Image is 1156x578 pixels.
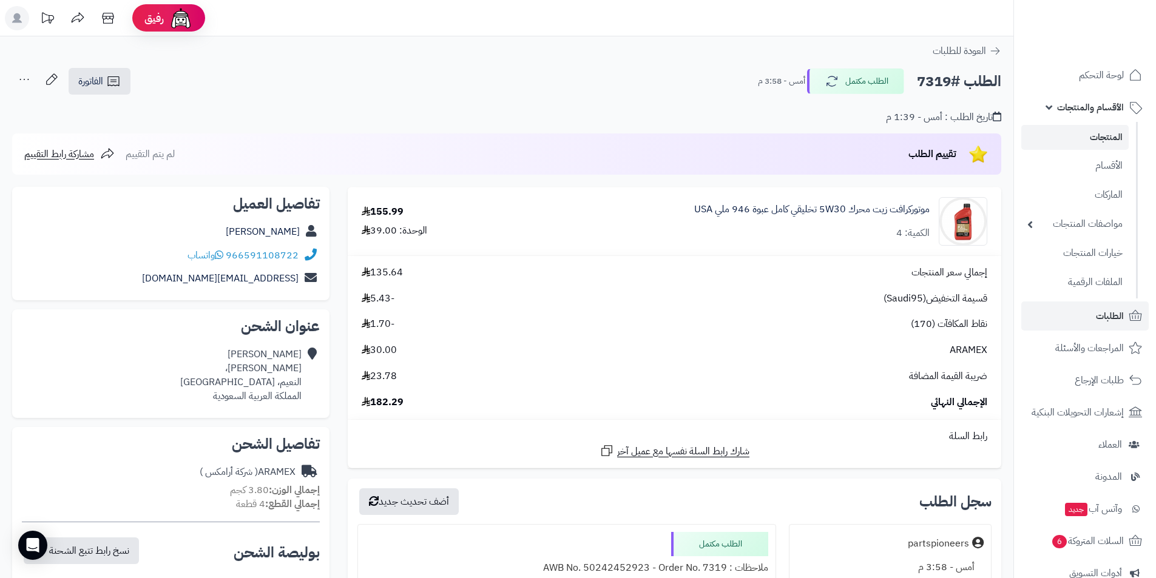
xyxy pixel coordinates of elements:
[1021,366,1149,395] a: طلبات الإرجاع
[950,343,987,357] span: ARAMEX
[234,545,320,560] h2: بوليصة الشحن
[1021,301,1149,331] a: الطلبات
[617,445,749,459] span: شارك رابط السلة نفسها مع عميل آخر
[911,317,987,331] span: نقاط المكافآت (170)
[353,429,996,443] div: رابط السلة
[226,224,300,239] a: [PERSON_NAME]
[1021,153,1129,179] a: الأقسام
[1098,436,1122,453] span: العملاء
[32,6,63,33] a: تحديثات المنصة
[1079,67,1124,84] span: لوحة التحكم
[18,531,47,560] div: Open Intercom Messenger
[362,317,394,331] span: -1.70
[144,11,164,25] span: رفيق
[909,369,987,383] span: ضريبة القيمة المضافة
[1052,534,1067,548] span: 6
[1021,182,1129,208] a: الماركات
[362,343,397,357] span: 30.00
[896,226,930,240] div: الكمية: 4
[362,266,403,280] span: 135.64
[126,147,175,161] span: لم يتم التقييم
[758,75,805,87] small: أمس - 3:58 م
[78,74,103,89] span: الفاتورة
[919,494,992,509] h3: سجل الطلب
[1057,99,1124,116] span: الأقسام والمنتجات
[1064,500,1122,517] span: وآتس آب
[1032,404,1124,421] span: إشعارات التحويلات البنكية
[362,395,404,409] span: 182.29
[362,205,404,219] div: 155.99
[1021,125,1129,150] a: المنتجات
[908,537,969,551] div: partspioneers
[1051,533,1124,549] span: السلات المتروكة
[1021,526,1149,556] a: السلات المتروكة6
[142,271,299,286] a: [EMAIL_ADDRESS][DOMAIN_NAME]
[180,348,302,403] div: [PERSON_NAME] [PERSON_NAME]، النعيم، [GEOGRAPHIC_DATA] المملكة العربية السعودية
[939,197,987,246] img: Motorcraft%205W%2030%20Full%20Synthetic%20Motor%20Oil_288x288.jpg.renditions.original-90x90.png
[226,248,299,263] a: 966591108722
[269,483,320,497] strong: إجمالي الوزن:
[236,497,320,511] small: 4 قطعة
[22,319,320,334] h2: عنوان الشحن
[911,266,987,280] span: إجمالي سعر المنتجات
[886,110,1001,124] div: تاريخ الطلب : أمس - 1:39 م
[362,224,427,238] div: الوحدة: 39.00
[917,69,1001,94] h2: الطلب #7319
[1096,307,1124,324] span: الطلبات
[69,68,130,95] a: الفاتورة
[49,543,129,558] span: نسخ رابط تتبع الشحنة
[1021,240,1129,266] a: خيارات المنتجات
[22,197,320,211] h2: تفاصيل العميل
[1065,503,1087,516] span: جديد
[1021,462,1149,491] a: المدونة
[169,6,193,30] img: ai-face.png
[1021,211,1129,237] a: مواصفات المنتجات
[933,44,1001,58] a: العودة للطلبات
[933,44,986,58] span: العودة للطلبات
[1073,9,1144,35] img: logo-2.png
[24,147,115,161] a: مشاركة رابط التقييم
[362,292,394,306] span: -5.43
[1021,398,1149,427] a: إشعارات التحويلات البنكية
[1075,372,1124,389] span: طلبات الإرجاع
[362,369,397,383] span: 23.78
[188,248,223,263] a: واتساب
[694,203,930,217] a: موتوركرافت زيت محرك 5W30 تخليقي كامل عبوة 946 ملي USA
[359,488,459,515] button: أضف تحديث جديد
[1021,430,1149,459] a: العملاء
[600,443,749,459] a: شارك رابط السلة نفسها مع عميل آخر
[265,497,320,511] strong: إجمالي القطع:
[230,483,320,497] small: 3.80 كجم
[200,465,258,479] span: ( شركة أرامكس )
[24,537,139,564] button: نسخ رابط تتبع الشحنة
[671,532,768,556] div: الطلب مكتمل
[1021,61,1149,90] a: لوحة التحكم
[24,147,94,161] span: مشاركة رابط التقييم
[884,292,987,306] span: قسيمة التخفيض(Saudi95)
[807,69,904,94] button: الطلب مكتمل
[1095,468,1122,485] span: المدونة
[1055,340,1124,357] span: المراجعات والأسئلة
[1021,269,1129,295] a: الملفات الرقمية
[908,147,956,161] span: تقييم الطلب
[931,395,987,409] span: الإجمالي النهائي
[200,465,296,479] div: ARAMEX
[1021,334,1149,363] a: المراجعات والأسئلة
[22,437,320,451] h2: تفاصيل الشحن
[1021,494,1149,523] a: وآتس آبجديد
